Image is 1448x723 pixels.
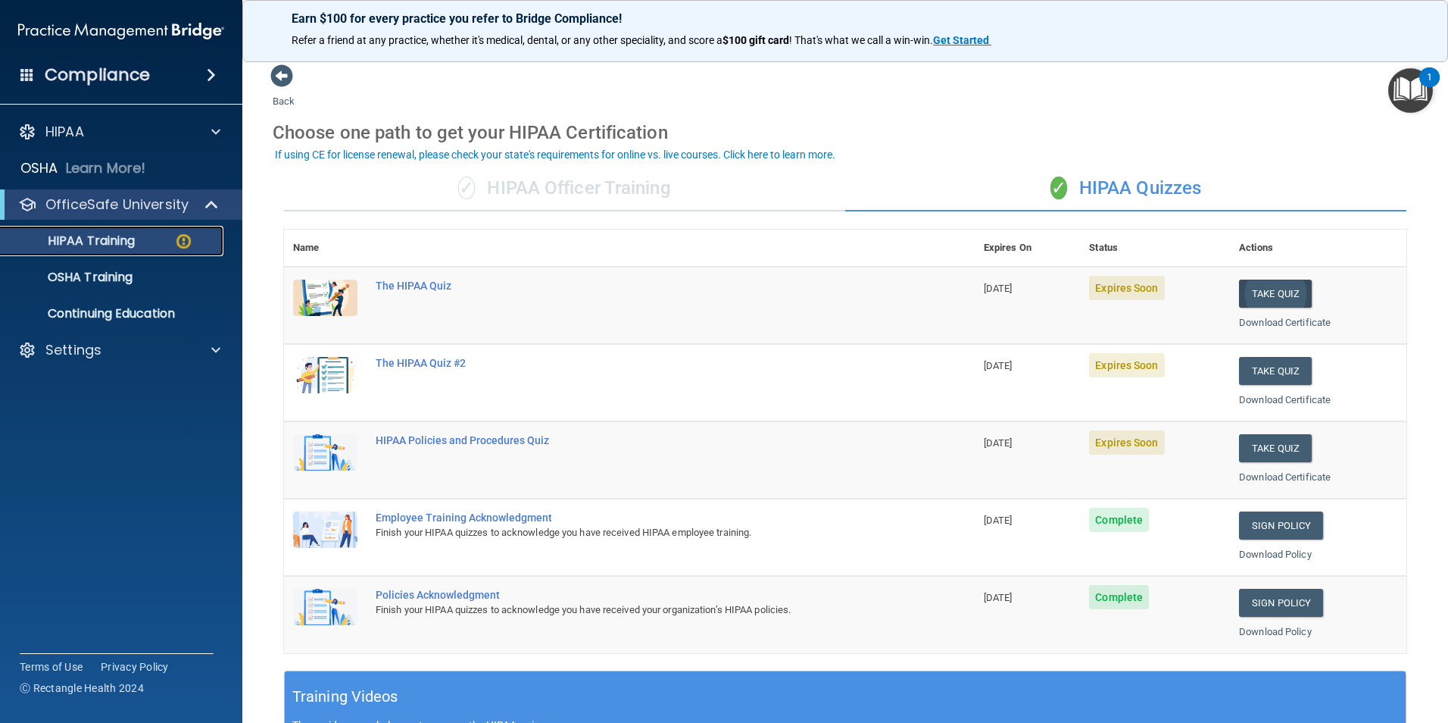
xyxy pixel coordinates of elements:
div: If using CE for license renewal, please check your state's requirements for online vs. live cours... [275,149,835,160]
div: Finish your HIPAA quizzes to acknowledge you have received HIPAA employee training. [376,524,899,542]
th: Name [284,230,367,267]
strong: Get Started [933,34,989,46]
a: Download Certificate [1239,394,1331,405]
h4: Compliance [45,64,150,86]
span: [DATE] [984,437,1013,449]
div: Choose one path to get your HIPAA Certification [273,111,1418,155]
div: The HIPAA Quiz [376,280,899,292]
img: PMB logo [18,16,224,46]
a: Download Policy [1239,549,1312,560]
span: Expires Soon [1089,276,1164,300]
a: OfficeSafe University [18,196,220,214]
strong: $100 gift card [722,34,789,46]
div: Policies Acknowledgment [376,589,899,601]
th: Actions [1230,230,1406,267]
p: HIPAA Training [10,233,135,249]
div: Finish your HIPAA quizzes to acknowledge you have received your organization’s HIPAA policies. [376,601,899,619]
a: Download Certificate [1239,471,1331,483]
p: OfficeSafe University [45,196,189,214]
a: Sign Policy [1239,512,1323,540]
span: ! That's what we call a win-win. [789,34,933,46]
div: Employee Training Acknowledgment [376,512,899,524]
button: If using CE for license renewal, please check your state's requirements for online vs. live cours... [273,147,838,162]
p: Earn $100 for every practice you refer to Bridge Compliance! [292,11,1399,26]
div: The HIPAA Quiz #2 [376,357,899,369]
span: Expires Soon [1089,430,1164,455]
span: Refer a friend at any practice, whether it's medical, dental, or any other speciality, and score a [292,34,722,46]
p: HIPAA [45,123,84,141]
a: Terms of Use [20,659,83,674]
p: OSHA [20,159,58,177]
p: Continuing Education [10,306,217,321]
a: Download Certificate [1239,317,1331,328]
p: OSHA Training [10,270,133,285]
span: Expires Soon [1089,353,1164,377]
p: Settings [45,341,101,359]
h5: Training Videos [292,684,398,710]
span: Complete [1089,585,1149,609]
p: Learn More! [66,159,146,177]
div: HIPAA Policies and Procedures Quiz [376,434,899,446]
a: Back [273,77,295,107]
div: HIPAA Quizzes [845,166,1406,211]
th: Status [1080,230,1230,267]
div: 1 [1427,77,1432,97]
span: [DATE] [984,283,1013,294]
button: Open Resource Center, 1 new notification [1388,68,1433,113]
a: Settings [18,341,220,359]
button: Take Quiz [1239,434,1312,462]
span: [DATE] [984,360,1013,371]
a: Sign Policy [1239,589,1323,617]
a: Privacy Policy [101,659,169,674]
span: Complete [1089,508,1149,532]
th: Expires On [975,230,1081,267]
img: warning-circle.0cc9ac19.png [174,232,193,251]
button: Take Quiz [1239,280,1312,308]
a: Download Policy [1239,626,1312,637]
a: Get Started [933,34,991,46]
a: HIPAA [18,123,220,141]
span: Ⓒ Rectangle Health 2024 [20,681,144,696]
span: [DATE] [984,592,1013,603]
button: Take Quiz [1239,357,1312,385]
span: ✓ [1050,177,1067,199]
div: HIPAA Officer Training [284,166,845,211]
span: ✓ [458,177,475,199]
span: [DATE] [984,515,1013,526]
